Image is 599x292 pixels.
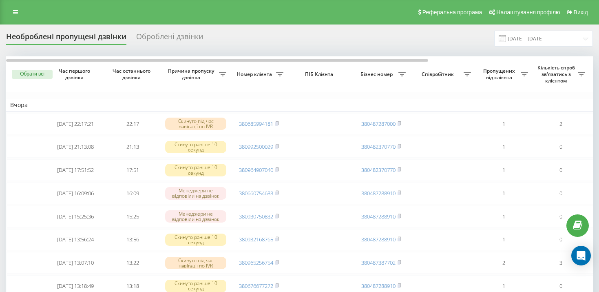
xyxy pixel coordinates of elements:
[475,183,532,204] td: 1
[475,136,532,158] td: 1
[47,252,104,274] td: [DATE] 13:07:10
[104,113,161,135] td: 22:17
[361,143,396,150] a: 380482370770
[165,234,226,246] div: Скинуто раніше 10 секунд
[532,229,589,251] td: 0
[239,120,273,127] a: 380685994181
[53,68,97,80] span: Час першого дзвінка
[104,159,161,181] td: 17:51
[239,143,273,150] a: 380992500029
[104,252,161,274] td: 13:22
[239,282,273,290] a: 380676677272
[165,210,226,223] div: Менеджери не відповіли на дзвінок
[294,71,346,78] span: ПІБ Клієнта
[361,189,396,197] a: 380487288910
[47,206,104,227] td: [DATE] 15:25:36
[12,70,53,79] button: Обрати всі
[47,136,104,158] td: [DATE] 21:13:08
[536,65,578,84] span: Кількість спроб зв'язатись з клієнтом
[475,159,532,181] td: 1
[361,120,396,127] a: 380487287000
[47,113,104,135] td: [DATE] 22:17:21
[475,229,532,251] td: 1
[496,9,560,16] span: Налаштування профілю
[475,252,532,274] td: 2
[47,159,104,181] td: [DATE] 17:51:52
[104,183,161,204] td: 16:09
[532,136,589,158] td: 0
[47,229,104,251] td: [DATE] 13:56:24
[165,257,226,269] div: Скинуто під час навігації по IVR
[361,259,396,266] a: 380487387702
[361,282,396,290] a: 380487288910
[532,159,589,181] td: 0
[422,9,482,16] span: Реферальна програма
[239,189,273,197] a: 380660754683
[165,118,226,130] div: Скинуто під час навігації по IVR
[532,206,589,227] td: 0
[234,71,276,78] span: Номер клієнта
[361,236,396,243] a: 380487288910
[165,68,219,80] span: Причина пропуску дзвінка
[479,68,521,80] span: Пропущених від клієнта
[165,141,226,153] div: Скинуто раніше 10 секунд
[6,32,126,45] div: Необроблені пропущені дзвінки
[475,206,532,227] td: 1
[532,183,589,204] td: 0
[165,280,226,292] div: Скинуто раніше 10 секунд
[532,113,589,135] td: 2
[47,183,104,204] td: [DATE] 16:09:06
[111,68,155,80] span: Час останнього дзвінка
[475,113,532,135] td: 1
[574,9,588,16] span: Вихід
[532,252,589,274] td: 3
[104,136,161,158] td: 21:13
[239,166,273,174] a: 380964907040
[239,236,273,243] a: 380932168765
[104,206,161,227] td: 15:25
[361,213,396,220] a: 380487288910
[571,246,591,265] div: Открыть Интерком Мессенджер
[136,32,203,45] div: Оброблені дзвінки
[104,229,161,251] td: 13:56
[357,71,398,78] span: Бізнес номер
[239,259,273,266] a: 380965256754
[361,166,396,174] a: 380482370770
[165,164,226,176] div: Скинуто раніше 10 секунд
[239,213,273,220] a: 380930750832
[165,187,226,199] div: Менеджери не відповіли на дзвінок
[414,71,464,78] span: Співробітник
